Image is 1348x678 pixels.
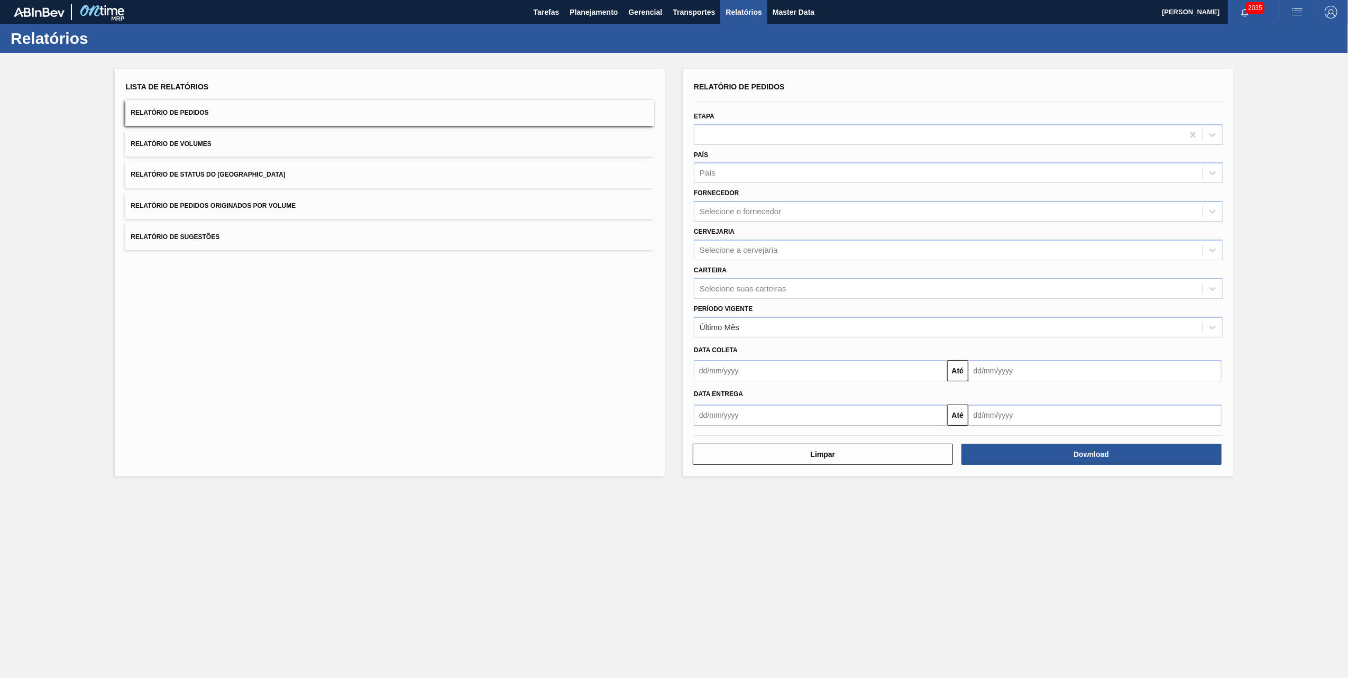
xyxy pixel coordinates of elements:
[131,171,285,178] span: Relatório de Status do [GEOGRAPHIC_DATA]
[694,346,738,354] span: Data coleta
[125,83,208,91] span: Lista de Relatórios
[694,189,739,197] label: Fornecedor
[947,405,968,426] button: Até
[131,233,219,241] span: Relatório de Sugestões
[629,6,663,19] span: Gerencial
[1246,2,1264,14] span: 2035
[773,6,814,19] span: Master Data
[700,207,781,216] div: Selecione o fornecedor
[947,360,968,381] button: Até
[1291,6,1304,19] img: userActions
[694,228,735,235] label: Cervejaria
[694,267,727,274] label: Carteira
[131,202,296,209] span: Relatório de Pedidos Originados por Volume
[673,6,715,19] span: Transportes
[968,360,1222,381] input: dd/mm/yyyy
[131,140,211,148] span: Relatório de Volumes
[1228,5,1262,20] button: Notificações
[700,323,739,332] div: Último Mês
[700,284,786,293] div: Selecione suas carteiras
[694,113,714,120] label: Etapa
[700,169,716,178] div: País
[125,131,654,157] button: Relatório de Volumes
[694,405,947,426] input: dd/mm/yyyy
[693,444,953,465] button: Limpar
[694,151,708,159] label: País
[14,7,65,17] img: TNhmsLtSVTkK8tSr43FrP2fwEKptu5GPRR3wAAAABJRU5ErkJggg==
[570,6,618,19] span: Planejamento
[694,390,743,398] span: Data entrega
[694,305,753,313] label: Período Vigente
[1325,6,1337,19] img: Logout
[694,83,785,91] span: Relatório de Pedidos
[125,193,654,219] button: Relatório de Pedidos Originados por Volume
[534,6,560,19] span: Tarefas
[11,32,198,44] h1: Relatórios
[726,6,762,19] span: Relatórios
[131,109,208,116] span: Relatório de Pedidos
[961,444,1222,465] button: Download
[125,100,654,126] button: Relatório de Pedidos
[700,245,778,254] div: Selecione a cervejaria
[968,405,1222,426] input: dd/mm/yyyy
[694,360,947,381] input: dd/mm/yyyy
[125,162,654,188] button: Relatório de Status do [GEOGRAPHIC_DATA]
[125,224,654,250] button: Relatório de Sugestões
